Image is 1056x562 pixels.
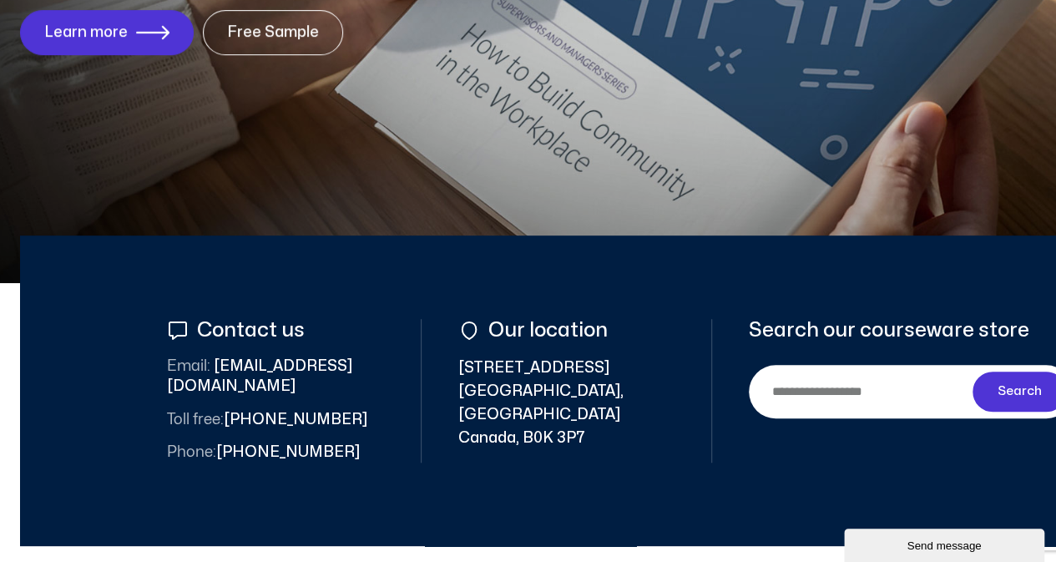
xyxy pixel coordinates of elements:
[167,410,367,430] span: [PHONE_NUMBER]
[20,10,194,55] a: Learn more
[44,24,128,41] span: Learn more
[227,24,319,41] span: Free Sample
[844,525,1048,562] iframe: chat widget
[193,319,305,342] span: Contact us
[998,382,1042,402] span: Search
[167,445,216,459] span: Phone:
[458,357,675,450] span: [STREET_ADDRESS] [GEOGRAPHIC_DATA], [GEOGRAPHIC_DATA] Canada, B0K 3P7
[203,10,343,55] a: Free Sample
[167,413,224,427] span: Toll free:
[167,359,210,373] span: Email:
[167,357,384,397] span: [EMAIL_ADDRESS][DOMAIN_NAME]
[749,319,1029,342] span: Search our courseware store
[167,443,360,463] span: [PHONE_NUMBER]
[484,319,608,342] span: Our location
